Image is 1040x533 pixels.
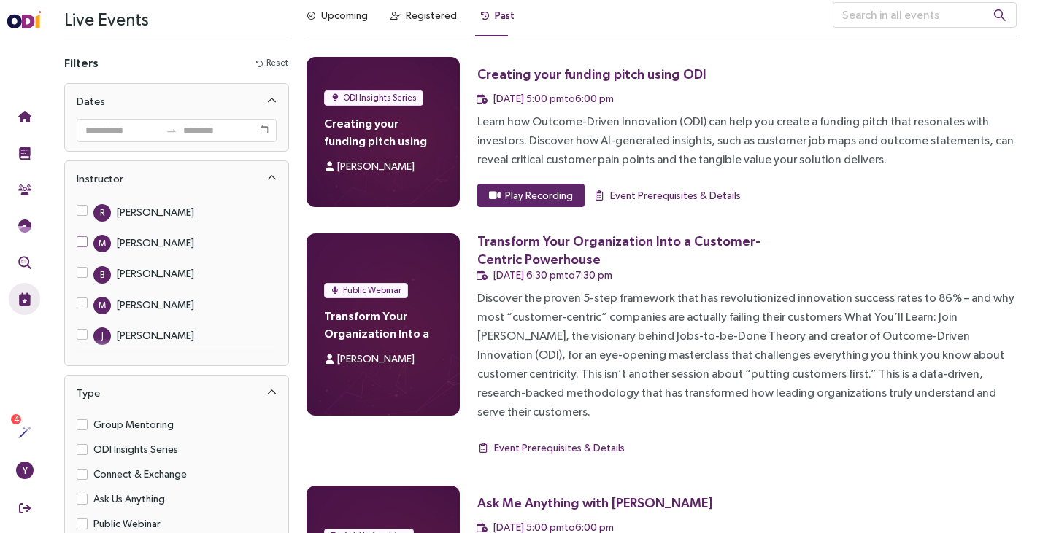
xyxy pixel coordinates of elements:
[117,327,194,343] div: [PERSON_NAME]
[100,266,104,284] span: B
[117,297,194,313] div: [PERSON_NAME]
[9,246,40,279] button: Outcome Validation
[593,184,742,207] button: Event Prerequisites & Details
[494,440,625,456] span: Event Prerequisites & Details
[64,54,99,71] h4: Filters
[65,84,288,119] div: Dates
[9,210,40,242] button: Needs Framework
[477,436,625,459] button: Event Prerequisites & Details
[324,114,442,149] h4: Creating your funding pitch using ODI
[833,2,1017,28] input: Search in all events
[117,235,194,251] div: [PERSON_NAME]
[18,256,31,269] img: Outcome Validation
[9,137,40,169] button: Training
[321,7,368,23] div: Upcoming
[11,414,21,424] sup: 4
[99,235,106,252] span: M
[99,297,106,314] span: M
[9,416,40,448] button: Actions
[88,441,184,457] span: ODI Insights Series
[255,55,289,71] button: Reset
[610,187,741,203] span: Event Prerequisites & Details
[477,289,1017,421] div: Discover the proven 5-step framework that has revolutionized innovation success rates to 86% – an...
[65,161,288,196] div: Instructor
[982,2,1018,28] button: search
[477,112,1017,169] div: Learn how Outcome-Driven Innovation (ODI) can help you create a funding pitch that resonates with...
[505,187,573,203] span: Play Recording
[77,384,100,402] div: Type
[477,184,585,207] button: Play Recording
[22,462,28,479] span: Y
[117,265,194,281] div: [PERSON_NAME]
[266,56,288,70] span: Reset
[166,125,177,136] span: to
[477,232,795,268] div: Transform Your Organization Into a Customer-Centric Powerhouse
[77,93,105,110] div: Dates
[993,9,1006,22] span: search
[88,491,171,507] span: Ask Us Anything
[477,494,712,512] div: Ask Me Anything with [PERSON_NAME]
[493,93,614,104] span: [DATE] 5:00 pm to 6:00 pm
[88,416,180,432] span: Group Mentoring
[166,125,177,136] span: swap-right
[18,426,31,439] img: Actions
[9,283,40,315] button: Live Events
[9,101,40,133] button: Home
[65,376,288,411] div: Type
[18,219,31,233] img: JTBD Needs Framework
[477,65,706,83] div: Creating your funding pitch using ODI
[337,353,415,365] span: [PERSON_NAME]
[88,516,166,532] span: Public Webinar
[14,414,19,424] span: 4
[343,90,417,105] span: ODI Insights Series
[9,492,40,524] button: Sign Out
[18,183,31,196] img: Community
[9,454,40,486] button: Y
[324,307,442,342] h4: Transform Your Organization Into a Customer-Centric Powerhouse
[64,2,289,36] h3: Live Events
[9,174,40,206] button: Community
[100,204,104,222] span: R
[495,7,515,23] div: Past
[493,269,612,281] span: [DATE] 6:30 pm to 7:30 pm
[101,327,104,345] span: J
[117,204,194,220] div: [PERSON_NAME]
[18,147,31,160] img: Training
[88,466,193,482] span: Connect & Exchange
[337,160,415,172] span: [PERSON_NAME]
[406,7,457,23] div: Registered
[18,292,31,306] img: Live Events
[77,170,123,187] div: Instructor
[343,283,401,297] span: Public Webinar
[493,521,614,533] span: [DATE] 5:00 pm to 6:00 pm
